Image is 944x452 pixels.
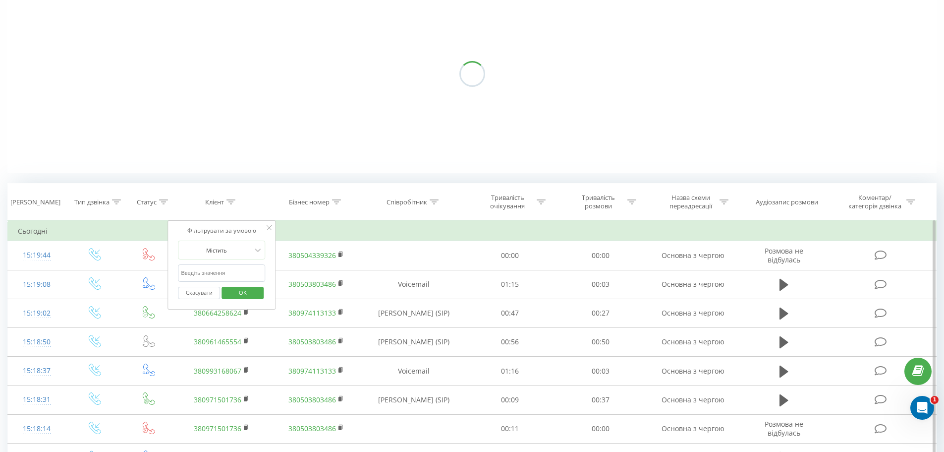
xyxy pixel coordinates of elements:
td: 00:09 [465,386,555,414]
div: 15:18:14 [18,419,56,439]
div: [PERSON_NAME] [10,198,60,206]
div: Клієнт [205,198,224,206]
td: 00:47 [465,299,555,327]
td: 00:03 [555,357,646,386]
div: Бізнес номер [289,198,330,206]
td: Основна з чергою [646,241,740,270]
td: 00:00 [465,241,555,270]
td: 00:11 [465,414,555,443]
td: 00:56 [465,327,555,356]
div: Назва схеми переадресації [664,194,717,210]
td: 00:00 [555,414,646,443]
a: 380503803486 [288,395,336,404]
div: Коментар/категорія дзвінка [846,194,904,210]
td: Сьогодні [8,221,937,241]
a: 380974113133 [288,366,336,376]
a: 380503803486 [288,279,336,289]
div: Співробітник [387,198,427,206]
a: 380504339326 [288,251,336,260]
a: 380971501736 [194,395,241,404]
td: Основна з чергою [646,299,740,327]
div: Тривалість розмови [572,194,625,210]
td: [PERSON_NAME] (SIP) [363,299,465,327]
div: 15:19:08 [18,275,56,294]
td: Основна з чергою [646,386,740,414]
a: 380503803486 [288,337,336,346]
button: OK [222,287,264,299]
td: 00:27 [555,299,646,327]
a: 380971501736 [194,424,241,433]
td: Основна з чергою [646,270,740,299]
td: 01:16 [465,357,555,386]
div: 15:18:50 [18,332,56,352]
span: OK [229,285,257,300]
td: 00:03 [555,270,646,299]
div: Фільтрувати за умовою [178,226,266,236]
div: 15:18:37 [18,361,56,381]
td: 00:50 [555,327,646,356]
div: 15:19:44 [18,246,56,265]
a: 380961465554 [194,337,241,346]
td: 00:37 [555,386,646,414]
button: Скасувати [178,287,221,299]
a: 380974113133 [288,308,336,318]
td: [PERSON_NAME] (SIP) [363,327,465,356]
a: 380503803486 [288,424,336,433]
td: Voicemail [363,270,465,299]
td: Основна з чергою [646,327,740,356]
iframe: Intercom live chat [910,396,934,420]
div: Аудіозапис розмови [756,198,818,206]
td: 00:00 [555,241,646,270]
div: Тип дзвінка [74,198,110,206]
div: Статус [137,198,157,206]
span: Розмова не відбулась [765,419,803,438]
td: Основна з чергою [646,357,740,386]
input: Введіть значення [178,264,266,282]
div: Тривалість очікування [481,194,534,210]
td: [PERSON_NAME] (SIP) [363,386,465,414]
a: 380664258624 [194,308,241,318]
div: 15:19:02 [18,304,56,323]
span: 1 [931,396,939,404]
a: 380993168067 [194,366,241,376]
td: Основна з чергою [646,414,740,443]
td: Voicemail [363,357,465,386]
span: Розмова не відбулась [765,246,803,264]
div: 15:18:31 [18,390,56,409]
td: 01:15 [465,270,555,299]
